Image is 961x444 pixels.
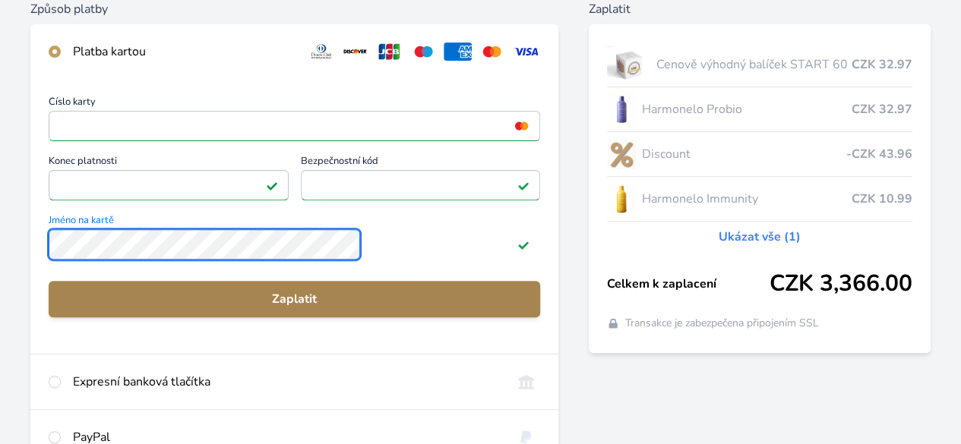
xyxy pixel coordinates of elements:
[308,175,534,196] iframe: Iframe pro bezpečnostní kód
[341,43,369,61] img: discover.svg
[49,97,540,111] span: Číslo karty
[770,270,912,298] span: CZK 3,366.00
[512,373,540,391] img: onlineBanking_CZ.svg
[73,373,500,391] div: Expresní banková tlačítka
[49,229,360,260] input: Jméno na kartěPlatné pole
[607,135,636,173] img: discount-lo.png
[607,275,770,293] span: Celkem k zaplacení
[308,43,336,61] img: diners.svg
[55,115,533,137] iframe: Iframe pro číslo karty
[607,90,636,128] img: CLEAN_PROBIO_se_stinem_x-lo.jpg
[49,216,540,229] span: Jméno na kartě
[852,190,912,208] span: CZK 10.99
[517,179,529,191] img: Platné pole
[607,180,636,218] img: IMMUNITY_se_stinem_x-lo.jpg
[852,100,912,118] span: CZK 32.97
[625,316,819,331] span: Transakce je zabezpečena připojením SSL
[642,190,852,208] span: Harmonelo Immunity
[301,156,541,170] span: Bezpečnostní kód
[642,145,846,163] span: Discount
[61,290,528,308] span: Zaplatit
[642,100,852,118] span: Harmonelo Probio
[719,228,801,246] a: Ukázat vše (1)
[517,238,529,250] img: Platné pole
[409,43,438,61] img: maestro.svg
[49,156,289,170] span: Konec platnosti
[607,46,650,83] img: start.jpg
[511,119,532,133] img: mc
[444,43,472,61] img: amex.svg
[846,145,912,163] span: -CZK 43.96
[656,55,852,74] span: Cenově výhodný balíček START 60
[73,43,296,61] div: Platba kartou
[512,43,540,61] img: visa.svg
[55,175,282,196] iframe: Iframe pro datum vypršení platnosti
[49,281,540,317] button: Zaplatit
[852,55,912,74] span: CZK 32.97
[375,43,403,61] img: jcb.svg
[478,43,506,61] img: mc.svg
[266,179,278,191] img: Platné pole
